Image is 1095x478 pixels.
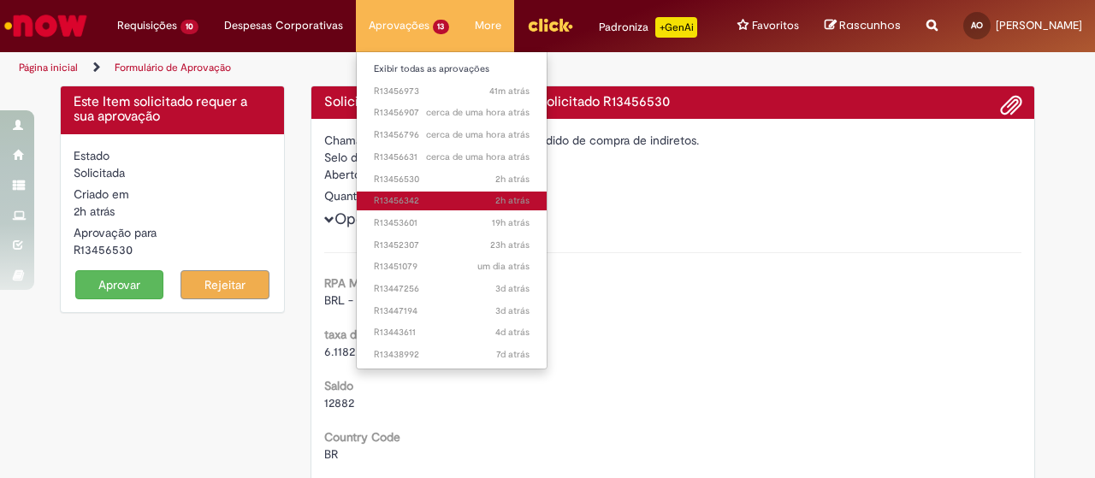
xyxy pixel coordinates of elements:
a: Aberto R13456342 : [357,192,547,210]
time: 28/08/2025 10:11:50 [495,173,530,186]
time: 26/08/2025 09:59:16 [495,304,530,317]
div: 28/08/2025 10:11:50 [74,203,271,220]
span: 3d atrás [495,304,530,317]
a: Aberto R13456973 : [357,82,547,101]
label: Criado em [74,186,129,203]
a: Aberto R13451079 : [357,257,547,276]
h4: Solicitação de aprovação para Item solicitado R13456530 [324,95,1022,110]
img: ServiceNow [2,9,90,43]
span: More [475,17,501,34]
span: um dia atrás [477,260,530,273]
span: 12882 [324,395,354,410]
a: Formulário de Aprovação [115,61,231,74]
a: Exibir todas as aprovações [357,60,547,79]
span: BRL - Brazilian Real [324,292,424,308]
a: Aberto R13456796 : [357,126,547,145]
span: 4d atrás [495,326,530,339]
a: Aberto R13438992 : [357,345,547,364]
h4: Este Item solicitado requer a sua aprovação [74,95,271,125]
span: AO [971,20,983,31]
b: RPA Moeda [324,275,386,291]
time: 28/08/2025 11:05:32 [489,85,530,97]
b: Country Code [324,429,400,445]
span: R13456631 [374,150,530,164]
span: 13 [433,20,450,34]
span: R13456530 [374,173,530,186]
span: R13447256 [374,282,530,296]
span: R13456973 [374,85,530,98]
div: Chamado destinado para a geração de pedido de compra de indiretos. [324,132,1022,149]
span: R13456342 [374,194,530,208]
span: R13453601 [374,216,530,230]
label: Estado [74,147,109,164]
div: R13456530 [74,241,271,258]
div: Quantidade 1 [324,187,1022,204]
span: R13451079 [374,260,530,274]
a: Aberto R13447194 : [357,302,547,321]
a: Aberto R13443611 : [357,323,547,342]
time: 26/08/2025 10:08:50 [495,282,530,295]
a: Aberto R13456530 : [357,170,547,189]
a: Aberto R13452307 : [357,236,547,255]
label: Aberto por [324,166,382,183]
span: R13438992 [374,348,530,362]
span: cerca de uma hora atrás [426,150,530,163]
a: Aberto R13456907 : [357,103,547,122]
span: Aprovações [369,17,429,34]
span: R13456796 [374,128,530,142]
span: BR [324,446,338,462]
span: 6.1182 [324,344,355,359]
span: 2h atrás [495,173,530,186]
a: Página inicial [19,61,78,74]
p: +GenAi [655,17,697,38]
a: Aberto R13453601 : [357,214,547,233]
span: cerca de uma hora atrás [426,128,530,141]
time: 27/08/2025 12:57:44 [490,239,530,251]
time: 27/08/2025 16:33:13 [492,216,530,229]
time: 22/08/2025 10:19:21 [496,348,530,361]
img: click_logo_yellow_360x200.png [527,12,573,38]
span: Rascunhos [839,17,901,33]
span: 3d atrás [495,282,530,295]
div: Padroniza [599,17,697,38]
ul: Trilhas de página [13,52,717,84]
time: 28/08/2025 10:11:50 [74,204,115,219]
span: R13456907 [374,106,530,120]
ul: Aprovações [356,51,548,369]
span: R13443611 [374,326,530,339]
time: 27/08/2025 09:34:31 [477,260,530,273]
span: 2h atrás [495,194,530,207]
span: 10 [181,20,198,34]
span: Favoritos [752,17,799,34]
label: Aprovação para [74,224,157,241]
div: [PERSON_NAME] [324,166,1022,187]
span: 7d atrás [496,348,530,361]
b: Saldo [324,378,353,393]
span: 41m atrás [489,85,530,97]
span: cerca de uma hora atrás [426,106,530,119]
div: Solicitada [74,164,271,181]
span: R13447194 [374,304,530,318]
span: 19h atrás [492,216,530,229]
button: Aprovar [75,270,164,299]
span: 23h atrás [490,239,530,251]
time: 28/08/2025 09:46:58 [495,194,530,207]
span: 2h atrás [74,204,115,219]
time: 25/08/2025 11:03:54 [495,326,530,339]
button: Rejeitar [181,270,269,299]
span: [PERSON_NAME] [996,18,1082,32]
a: Aberto R13456631 : [357,148,547,167]
span: R13452307 [374,239,530,252]
b: taxa de conversão [324,327,423,342]
div: Selo da bomba de recuperação [324,149,1022,166]
a: Rascunhos [825,18,901,34]
span: Requisições [117,17,177,34]
a: Aberto R13447256 : [357,280,547,298]
span: Despesas Corporativas [224,17,343,34]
